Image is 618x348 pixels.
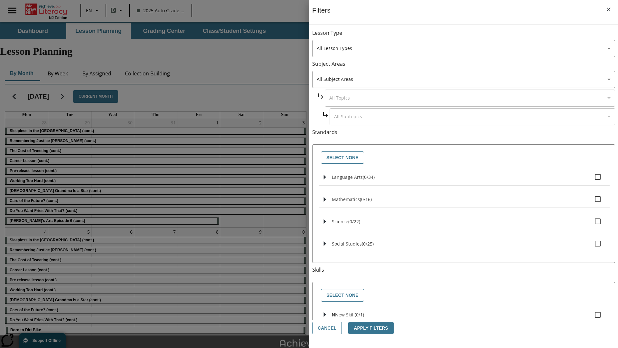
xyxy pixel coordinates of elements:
[348,218,360,225] span: 0 standards selected/22 standards in group
[321,289,364,302] button: Select None
[312,40,615,57] div: Select a lesson type
[321,151,364,164] button: Select None
[348,322,393,334] button: Apply Filters
[332,174,363,180] span: Language Arts
[602,3,615,16] button: Close Filters side menu
[318,150,610,166] div: Select standards
[319,169,610,257] ul: Select standards
[312,29,615,37] p: Lesson Type
[312,60,615,68] p: Subject Areas
[330,108,615,125] div: Select a Subject Area
[332,218,348,225] span: Science
[362,241,374,247] span: 0 standards selected/25 standards in group
[355,312,364,318] span: 0 skills selected/1 skills in group
[312,266,615,274] p: Skills
[325,90,615,107] div: Select a Subject Area
[318,287,610,303] div: Select skills
[312,6,331,24] h1: Filters
[312,322,342,334] button: Cancel
[360,196,372,202] span: 0 standards selected/16 standards in group
[312,71,615,88] div: Select a Subject Area
[335,312,355,318] span: New Skill
[363,174,375,180] span: 0 standards selected/34 standards in group
[332,241,362,247] span: Social Studies
[332,196,360,202] span: Mathematics
[332,312,335,317] span: N
[312,129,615,136] p: Standards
